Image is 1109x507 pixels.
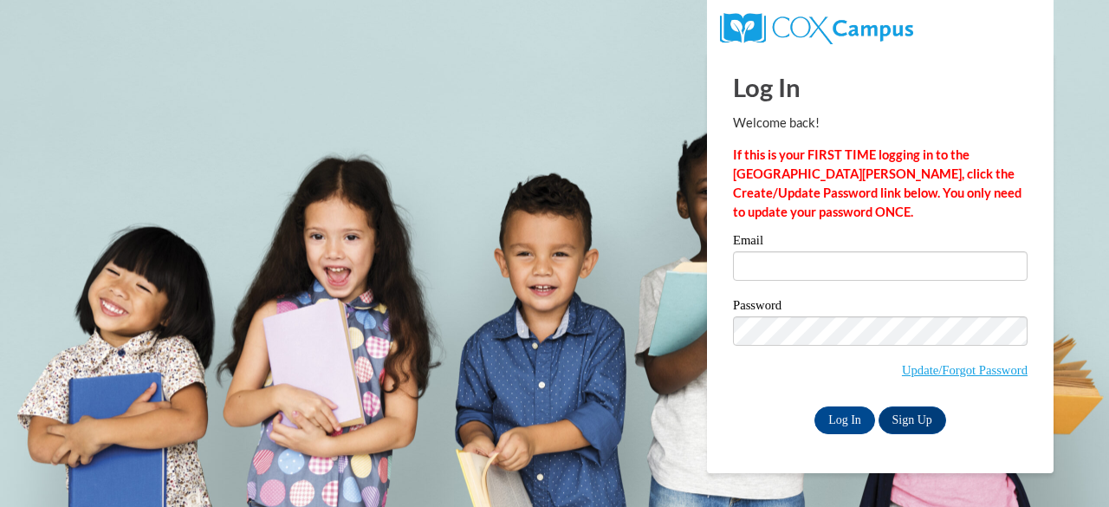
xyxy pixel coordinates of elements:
[733,147,1021,219] strong: If this is your FIRST TIME logging in to the [GEOGRAPHIC_DATA][PERSON_NAME], click the Create/Upd...
[733,114,1028,133] p: Welcome back!
[814,406,875,434] input: Log In
[733,69,1028,105] h1: Log In
[879,406,946,434] a: Sign Up
[720,20,913,35] a: COX Campus
[720,13,913,44] img: COX Campus
[733,299,1028,316] label: Password
[902,363,1028,377] a: Update/Forgot Password
[733,234,1028,251] label: Email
